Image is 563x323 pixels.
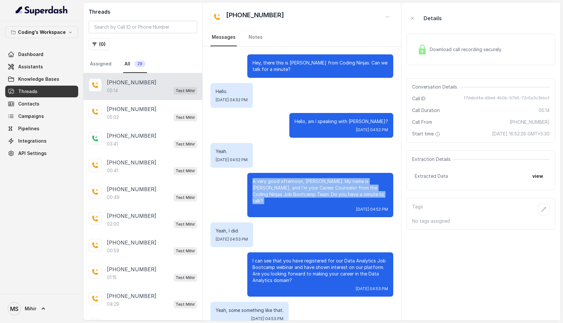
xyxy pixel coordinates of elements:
[18,150,47,157] span: API Settings
[5,135,78,147] a: Integrations
[226,10,284,23] h2: [PHONE_NUMBER]
[176,168,195,174] p: Test Mihir
[251,316,283,321] span: [DATE] 04:53 PM
[216,237,248,242] span: [DATE] 04:53 PM
[107,141,118,147] p: 03:41
[176,248,195,254] p: Test Mihir
[107,265,156,273] p: [PHONE_NUMBER]
[216,148,248,155] p: Yeah.
[176,301,195,308] p: Test Mihir
[107,78,156,86] p: [PHONE_NUMBER]
[176,114,195,121] p: Test Mihir
[176,194,195,201] p: Test Mihir
[18,76,59,82] span: Knowledge Bases
[216,157,248,162] span: [DATE] 04:52 PM
[253,258,388,284] p: I can see that you have registered for our Data Analytics Job Bootcamp webinar and have shown int...
[356,286,388,291] span: [DATE] 04:53 PM
[216,228,248,234] p: Yeah, I did.
[412,218,550,224] p: No tags assigned
[253,178,388,204] p: A very good afternoon, [PERSON_NAME]. My name is [PERSON_NAME], and I’m your Career Counselor fro...
[216,88,248,95] p: Hello.
[5,61,78,73] a: Assistants
[412,204,423,215] p: Tags
[89,55,113,73] a: Assigned
[216,97,248,103] span: [DATE] 04:52 PM
[412,107,440,114] span: Call Duration
[18,28,66,36] p: Coding's Workspace
[412,95,426,102] span: Call ID
[107,132,156,140] p: [PHONE_NUMBER]
[18,88,37,95] span: Threads
[5,147,78,159] a: API Settings
[415,173,448,179] span: Extracted Data
[18,63,43,70] span: Assistants
[89,8,197,16] h2: Threads
[16,5,68,16] img: light.svg
[253,60,388,73] p: Hey, there this is [PERSON_NAME] from Coding Ninjas. Can we talk for a minute?
[464,95,550,102] span: f7debd4e-d9ed-4b0b-97b5-72c5a3c3bbcf
[210,29,393,46] nav: Tabs
[107,114,119,120] p: 05:02
[5,86,78,97] a: Threads
[107,105,156,113] p: [PHONE_NUMBER]
[10,305,19,312] text: MS
[18,101,39,107] span: Contacts
[107,87,118,94] p: 05:14
[18,138,47,144] span: Integrations
[107,292,156,300] p: [PHONE_NUMBER]
[412,131,441,137] span: Start time
[18,51,43,58] span: Dashboard
[356,207,388,212] span: [DATE] 04:52 PM
[5,73,78,85] a: Knowledge Bases
[176,141,195,147] p: Test Mihir
[89,21,197,33] input: Search by Call ID or Phone Number
[18,125,39,132] span: Pipelines
[5,300,78,318] a: Mihir
[539,107,550,114] span: 05:14
[107,274,117,281] p: 01:15
[89,38,109,50] button: (0)
[107,221,119,227] p: 02:00
[107,247,119,254] p: 00:59
[412,119,432,125] span: Call From
[5,26,78,38] button: Coding's Workspace
[510,119,550,125] span: [PHONE_NUMBER]
[176,88,195,94] p: Test Mihir
[528,170,547,182] button: view
[176,221,195,228] p: Test Mihir
[412,84,460,90] span: Conversation Details
[210,29,237,46] a: Messages
[107,301,119,307] p: 04:29
[5,49,78,60] a: Dashboard
[107,239,156,246] p: [PHONE_NUMBER]
[356,127,388,133] span: [DATE] 04:52 PM
[134,61,146,67] span: 29
[430,46,504,53] span: Download call recording securely
[123,55,147,73] a: All29
[107,159,156,166] p: [PHONE_NUMBER]
[89,55,197,73] nav: Tabs
[5,110,78,122] a: Campaigns
[5,98,78,110] a: Contacts
[417,45,427,54] img: Lock Icon
[295,118,388,125] p: Hello, am I speaking with [PERSON_NAME]?
[18,113,44,119] span: Campaigns
[107,212,156,220] p: [PHONE_NUMBER]
[247,29,264,46] a: Notes
[107,194,120,201] p: 00:49
[492,131,550,137] span: [DATE] 16:52:26 GMT+5:30
[5,123,78,134] a: Pipelines
[424,14,442,22] p: Details
[107,167,118,174] p: 00:41
[412,156,453,162] span: Extraction Details
[176,274,195,281] p: Test Mihir
[216,307,283,314] p: Yeah, some something like that.
[25,305,36,312] span: Mihir
[107,185,156,193] p: [PHONE_NUMBER]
